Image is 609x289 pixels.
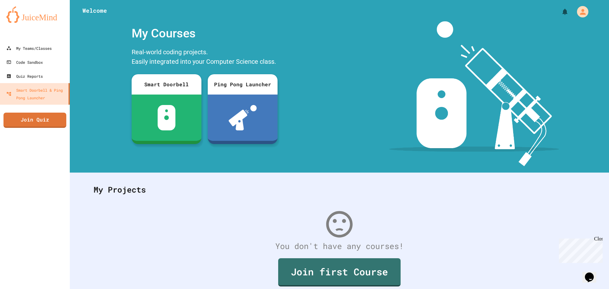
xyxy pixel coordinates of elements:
[208,74,278,95] div: Ping Pong Launcher
[87,177,592,202] div: My Projects
[158,105,176,130] img: sdb-white.svg
[570,4,590,19] div: My Account
[549,6,570,17] div: My Notifications
[132,74,201,95] div: Smart Doorbell
[128,21,281,46] div: My Courses
[229,105,257,130] img: ppl-with-ball.png
[6,6,63,23] img: logo-orange.svg
[128,46,281,69] div: Real-world coding projects. Easily integrated into your Computer Science class.
[6,44,52,52] div: My Teams/Classes
[87,240,592,252] div: You don't have any courses!
[6,72,43,80] div: Quiz Reports
[3,113,66,128] a: Join Quiz
[6,86,66,102] div: Smart Doorbell & Ping Pong Launcher
[389,21,559,166] img: banner-image-my-projects.png
[3,3,44,40] div: Chat with us now!Close
[582,264,603,283] iframe: chat widget
[278,258,401,286] a: Join first Course
[6,58,43,66] div: Code Sandbox
[556,236,603,263] iframe: chat widget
